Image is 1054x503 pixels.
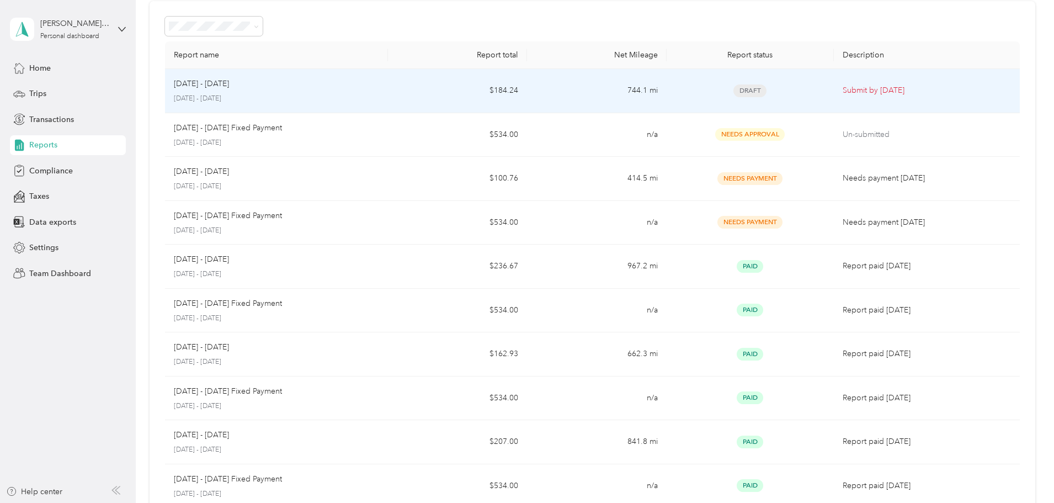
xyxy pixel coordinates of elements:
span: Data exports [29,216,76,228]
td: 744.1 mi [527,69,666,113]
td: $184.24 [388,69,527,113]
span: Team Dashboard [29,268,91,279]
td: $100.76 [388,157,527,201]
p: [DATE] - [DATE] [174,314,379,324]
p: [DATE] - [DATE] [174,489,379,499]
span: Paid [737,436,763,448]
span: Draft [733,84,766,97]
p: [DATE] - [DATE] Fixed Payment [174,473,282,485]
td: n/a [527,289,666,333]
td: $534.00 [388,289,527,333]
p: Needs payment [DATE] [843,216,1011,229]
p: [DATE] - [DATE] [174,341,229,353]
td: $236.67 [388,245,527,289]
iframe: Everlance-gr Chat Button Frame [992,441,1054,503]
span: Paid [737,479,763,492]
p: Report paid [DATE] [843,436,1011,448]
p: [DATE] - [DATE] [174,138,379,148]
p: [DATE] - [DATE] [174,357,379,367]
span: Paid [737,391,763,404]
td: $162.93 [388,332,527,377]
span: Needs Payment [717,216,782,229]
span: Needs Payment [717,172,782,185]
p: [DATE] - [DATE] [174,253,229,266]
p: [DATE] - [DATE] [174,429,229,441]
p: Report paid [DATE] [843,260,1011,272]
div: Personal dashboard [40,33,99,40]
p: [DATE] - [DATE] [174,269,379,279]
p: Report paid [DATE] [843,392,1011,404]
span: Needs Approval [715,128,785,141]
span: Trips [29,88,46,99]
td: $207.00 [388,420,527,464]
p: Report paid [DATE] [843,480,1011,492]
td: $534.00 [388,377,527,421]
p: [DATE] - [DATE] Fixed Payment [174,210,282,222]
td: 967.2 mi [527,245,666,289]
button: Help center [6,486,62,497]
span: Reports [29,139,57,151]
div: Report status [675,50,825,60]
span: Paid [737,348,763,361]
p: Report paid [DATE] [843,304,1011,316]
th: Description [834,41,1020,69]
p: [DATE] - [DATE] [174,182,379,192]
td: $534.00 [388,113,527,157]
p: Needs payment [DATE] [843,172,1011,184]
td: n/a [527,377,666,421]
th: Net Mileage [527,41,666,69]
p: Report paid [DATE] [843,348,1011,360]
div: [PERSON_NAME] [PERSON_NAME] [40,18,109,29]
p: [DATE] - [DATE] [174,445,379,455]
p: [DATE] - [DATE] Fixed Payment [174,122,282,134]
td: 662.3 mi [527,332,666,377]
td: 841.8 mi [527,420,666,464]
td: $534.00 [388,201,527,245]
p: Submit by [DATE] [843,84,1011,97]
td: 414.5 mi [527,157,666,201]
p: [DATE] - [DATE] Fixed Payment [174,298,282,310]
p: [DATE] - [DATE] [174,401,379,411]
td: n/a [527,113,666,157]
span: Compliance [29,165,73,177]
th: Report total [388,41,527,69]
span: Transactions [29,114,74,125]
p: [DATE] - [DATE] [174,166,229,178]
span: Home [29,62,51,74]
td: n/a [527,201,666,245]
p: Un-submitted [843,129,1011,141]
th: Report name [165,41,388,69]
span: Paid [737,304,763,316]
p: [DATE] - [DATE] [174,226,379,236]
p: [DATE] - [DATE] [174,94,379,104]
span: Settings [29,242,58,253]
p: [DATE] - [DATE] Fixed Payment [174,385,282,398]
span: Taxes [29,190,49,202]
p: [DATE] - [DATE] [174,78,229,90]
span: Paid [737,260,763,273]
